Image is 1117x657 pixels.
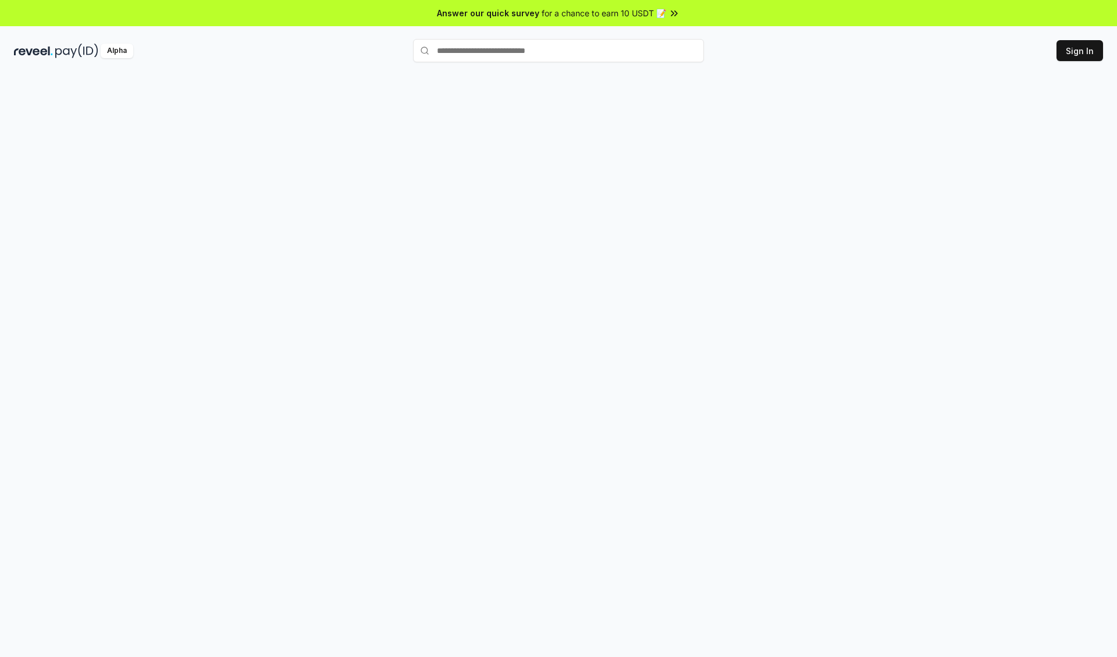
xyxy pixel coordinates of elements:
img: pay_id [55,44,98,58]
div: Alpha [101,44,133,58]
span: for a chance to earn 10 USDT 📝 [542,7,666,19]
span: Answer our quick survey [437,7,539,19]
img: reveel_dark [14,44,53,58]
button: Sign In [1056,40,1103,61]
